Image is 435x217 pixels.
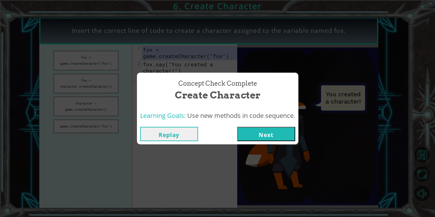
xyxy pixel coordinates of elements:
[3,31,432,37] div: Sign out
[140,111,186,120] span: Learning Goals:
[187,111,295,120] span: Use new methods in code sequence.
[3,43,432,48] div: Move To ...
[237,127,295,141] button: Next
[140,127,198,141] button: Replay
[3,8,432,14] div: Sort New > Old
[3,20,432,25] div: Delete
[175,88,260,102] span: Create Character
[178,79,257,88] span: Concept Check Complete
[3,25,432,31] div: Options
[3,14,432,20] div: Move To ...
[3,37,432,43] div: Rename
[3,3,432,8] div: Sort A > Z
